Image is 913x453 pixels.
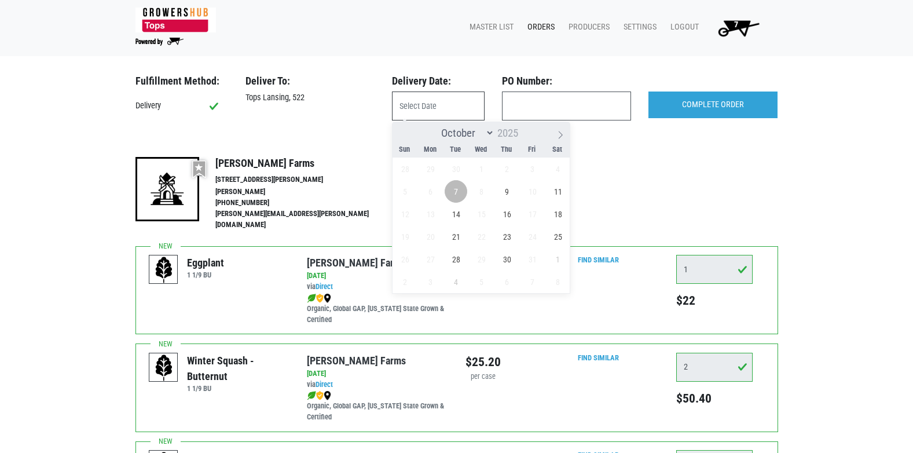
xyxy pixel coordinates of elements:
[502,75,631,87] h3: PO Number:
[394,271,416,293] span: November 2, 2025
[468,146,494,154] span: Wed
[676,391,753,406] h5: $50.40
[437,126,495,140] select: Month
[547,158,569,180] span: October 4, 2025
[496,158,518,180] span: October 2, 2025
[521,225,544,248] span: October 24, 2025
[215,157,394,170] h4: [PERSON_NAME] Farms
[394,225,416,248] span: October 19, 2025
[215,209,394,231] li: [PERSON_NAME][EMAIL_ADDRESS][PERSON_NAME][DOMAIN_NAME]
[307,355,406,367] a: [PERSON_NAME] Farms
[445,248,467,271] span: October 28, 2025
[215,174,394,185] li: [STREET_ADDRESS][PERSON_NAME]
[187,353,289,384] div: Winter Squash - Butternut
[713,16,764,39] img: Cart
[521,180,544,203] span: October 10, 2025
[445,158,467,180] span: September 30, 2025
[307,271,448,282] div: [DATE]
[496,248,518,271] span: October 30, 2025
[392,146,417,154] span: Sun
[470,271,493,293] span: November 5, 2025
[578,353,619,362] a: Find Similar
[547,203,569,225] span: October 18, 2025
[734,20,738,30] span: 7
[237,92,383,104] div: Tops Lansing, 522
[419,225,442,248] span: October 20, 2025
[494,146,519,154] span: Thu
[470,158,493,180] span: October 1, 2025
[460,16,518,38] a: Master List
[443,146,468,154] span: Tue
[419,180,442,203] span: October 6, 2025
[394,203,416,225] span: October 12, 2025
[394,248,416,271] span: October 26, 2025
[496,271,518,293] span: November 6, 2025
[614,16,661,38] a: Settings
[392,92,485,120] input: Select Date
[316,391,324,400] img: safety-e55c860ca8c00a9c171001a62a92dabd.png
[307,368,448,379] div: [DATE]
[324,294,331,303] img: map_marker-0e94453035b3232a4d21701695807de9.png
[149,255,178,284] img: placeholder-variety-43d6402dacf2d531de610a020419775a.svg
[521,271,544,293] span: November 7, 2025
[215,187,394,198] li: [PERSON_NAME]
[307,391,316,400] img: leaf-e5c59151409436ccce96b2ca1b28e03c.png
[496,225,518,248] span: October 23, 2025
[521,158,544,180] span: October 3, 2025
[307,257,406,269] a: [PERSON_NAME] Farms
[547,180,569,203] span: October 11, 2025
[445,271,467,293] span: November 4, 2025
[324,391,331,400] img: map_marker-0e94453035b3232a4d21701695807de9.png
[135,8,216,32] img: 279edf242af8f9d49a69d9d2afa010fb.png
[676,293,753,308] h5: $22
[496,203,518,225] span: October 16, 2025
[578,255,619,264] a: Find Similar
[394,180,416,203] span: October 5, 2025
[187,255,224,271] div: Eggplant
[470,248,493,271] span: October 29, 2025
[419,158,442,180] span: September 29, 2025
[307,390,448,423] div: Organic, Global GAP, [US_STATE] State Grown & Certified
[394,158,416,180] span: September 28, 2025
[215,198,394,209] li: [PHONE_NUMBER]
[445,225,467,248] span: October 21, 2025
[519,146,545,154] span: Fri
[547,225,569,248] span: October 25, 2025
[307,282,448,293] div: via
[661,16,703,38] a: Logout
[187,271,224,279] h6: 1 1/9 BU
[521,248,544,271] span: October 31, 2025
[703,16,769,39] a: 7
[676,353,753,382] input: Qty
[470,225,493,248] span: October 22, 2025
[307,294,316,303] img: leaf-e5c59151409436ccce96b2ca1b28e03c.png
[470,180,493,203] span: October 8, 2025
[135,157,199,221] img: 19-7441ae2ccb79c876ff41c34f3bd0da69.png
[316,380,333,389] a: Direct
[445,180,467,203] span: October 7, 2025
[307,379,448,390] div: via
[545,146,570,154] span: Sat
[676,255,753,284] input: Qty
[316,282,333,291] a: Direct
[419,203,442,225] span: October 13, 2025
[445,203,467,225] span: October 14, 2025
[149,353,178,382] img: placeholder-variety-43d6402dacf2d531de610a020419775a.svg
[316,294,324,303] img: safety-e55c860ca8c00a9c171001a62a92dabd.png
[559,16,614,38] a: Producers
[419,248,442,271] span: October 27, 2025
[392,75,485,87] h3: Delivery Date:
[135,38,184,46] img: Powered by Big Wheelbarrow
[518,16,559,38] a: Orders
[307,293,448,326] div: Organic, Global GAP, [US_STATE] State Grown & Certified
[547,248,569,271] span: November 1, 2025
[547,271,569,293] span: November 8, 2025
[417,146,443,154] span: Mon
[419,271,442,293] span: November 3, 2025
[521,203,544,225] span: October 17, 2025
[245,75,375,87] h3: Deliver To:
[470,203,493,225] span: October 15, 2025
[496,180,518,203] span: October 9, 2025
[187,384,289,393] h6: 1 1/9 BU
[648,92,778,118] input: COMPLETE ORDER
